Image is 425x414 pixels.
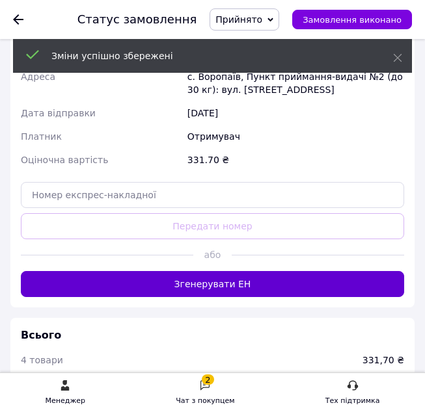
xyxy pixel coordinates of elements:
[21,155,108,165] span: Оціночна вартість
[303,15,402,25] span: Замовлення виконано
[215,14,262,25] span: Прийнято
[21,271,404,297] button: Згенерувати ЕН
[185,65,407,101] div: с. Воропаїв, Пункт приймання-видачі №2 (до 30 кг): вул. [STREET_ADDRESS]
[292,10,412,29] button: Замовлення виконано
[193,248,232,261] span: або
[46,395,85,408] div: Менеджер
[185,125,407,148] div: Отримувач
[21,329,61,341] span: Всього
[185,148,407,172] div: 331.70 ₴
[21,108,96,118] span: Дата відправки
[176,395,234,408] div: Чат з покупцем
[77,13,197,26] div: Статус замовлення
[325,395,380,408] div: Тех підтримка
[299,369,412,398] div: Необхідно уточнити
[21,182,404,208] input: Номер експрес-накладної
[21,131,62,142] span: Платник
[21,71,55,82] span: Адреса
[13,13,23,26] div: Повернутися назад
[202,374,213,385] div: 2
[363,354,404,367] div: 331,70 ₴
[21,355,63,365] span: 4 товари
[185,101,407,125] div: [DATE]
[51,49,361,62] div: Зміни успішно збережені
